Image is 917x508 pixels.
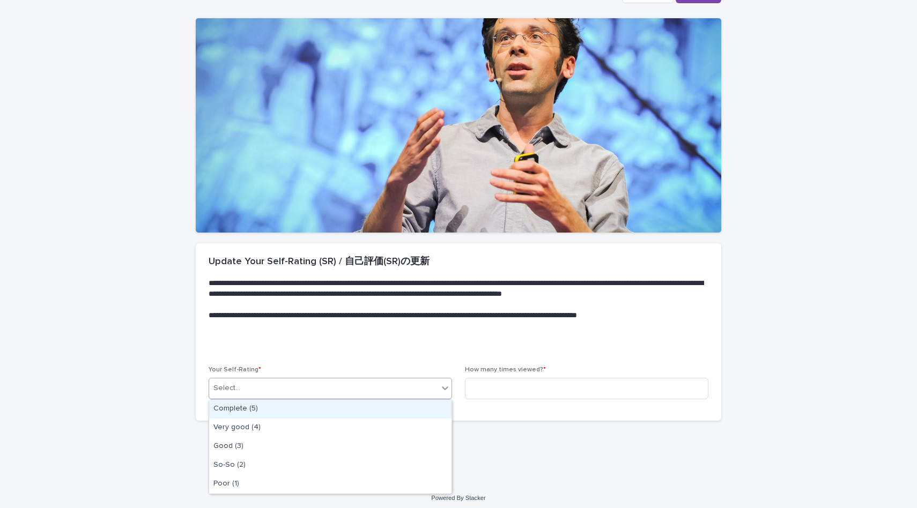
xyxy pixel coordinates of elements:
[209,437,452,456] div: Good (3)
[209,456,452,475] div: So-So (2)
[209,419,452,437] div: Very good (4)
[209,256,430,268] h2: Update Your Self-Rating (SR) / 自己評価(SR)の更新
[431,495,485,501] a: Powered By Stacker
[465,367,546,373] span: How many times viewed?
[213,383,240,394] div: Select...
[209,400,452,419] div: Complete (5)
[209,367,261,373] span: Your Self-Rating
[209,475,452,494] div: Poor (1)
